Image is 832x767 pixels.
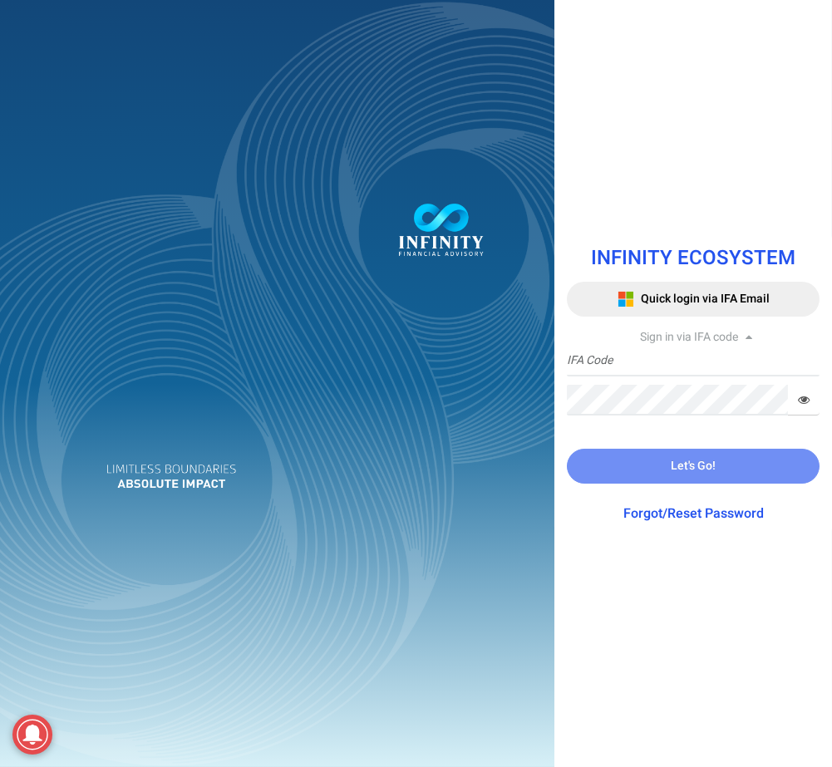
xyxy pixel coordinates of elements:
[567,248,820,269] h1: INFINITY ECOSYSTEM
[567,282,820,317] button: Quick login via IFA Email
[567,449,820,484] button: Let's Go!
[567,346,820,376] input: IFA Code
[641,290,770,307] span: Quick login via IFA Email
[671,457,716,474] span: Let's Go!
[567,329,820,346] div: Sign in via IFA code
[640,328,738,346] span: Sign in via IFA code
[623,504,764,524] a: Forgot/Reset Password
